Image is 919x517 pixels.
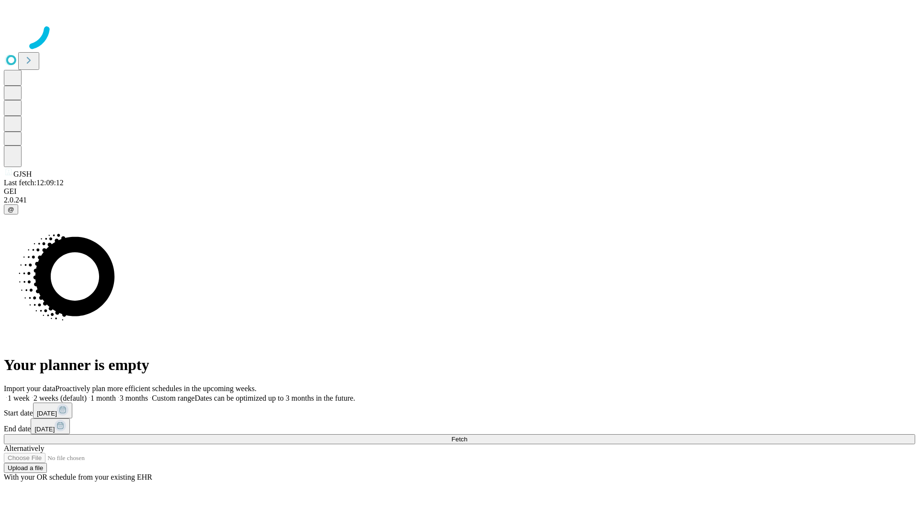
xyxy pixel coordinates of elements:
[34,426,55,433] span: [DATE]
[4,463,47,473] button: Upload a file
[4,473,152,481] span: With your OR schedule from your existing EHR
[37,410,57,417] span: [DATE]
[90,394,116,402] span: 1 month
[4,196,915,204] div: 2.0.241
[4,444,44,452] span: Alternatively
[4,434,915,444] button: Fetch
[120,394,148,402] span: 3 months
[152,394,194,402] span: Custom range
[4,204,18,214] button: @
[13,170,32,178] span: GJSH
[56,384,257,393] span: Proactively plan more efficient schedules in the upcoming weeks.
[451,436,467,443] span: Fetch
[4,179,64,187] span: Last fetch: 12:09:12
[4,403,915,418] div: Start date
[31,418,70,434] button: [DATE]
[8,394,30,402] span: 1 week
[34,394,87,402] span: 2 weeks (default)
[4,418,915,434] div: End date
[33,403,72,418] button: [DATE]
[4,187,915,196] div: GEI
[195,394,355,402] span: Dates can be optimized up to 3 months in the future.
[4,356,915,374] h1: Your planner is empty
[4,384,56,393] span: Import your data
[8,206,14,213] span: @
